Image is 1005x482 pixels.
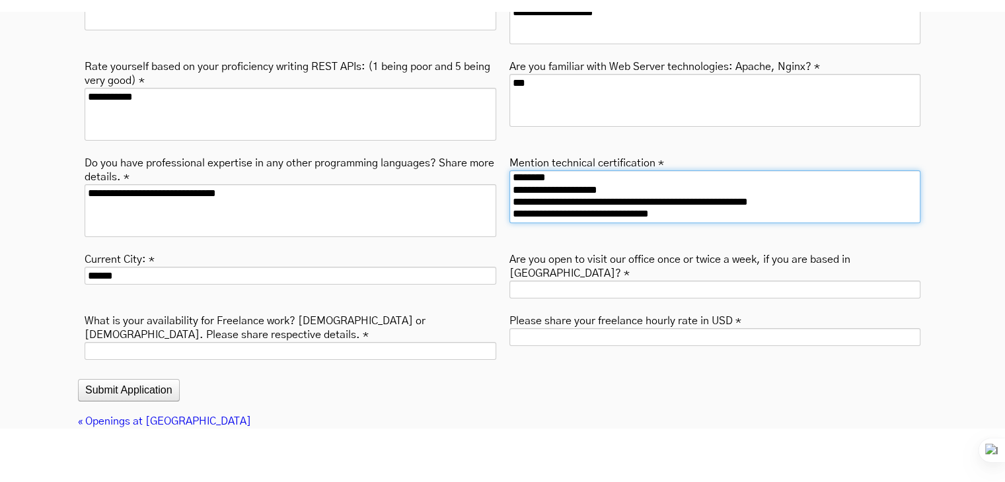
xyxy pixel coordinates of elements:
button: Submit Application [78,379,180,401]
label: Current City: * [85,250,155,267]
label: Please share your freelance hourly rate in USD * [509,311,741,328]
label: Rate yourself based on your proficiency writing REST APIs: (1 being poor and 5 being very good) * [85,57,496,88]
a: « Openings at [GEOGRAPHIC_DATA] [78,416,251,427]
label: Are you familiar with Web Server technologies: Apache, Nginx? * [509,57,820,74]
label: Do you have professional expertise in any other programming languages? Share more details. * [85,153,496,184]
label: What is your availability for Freelance work? [DEMOGRAPHIC_DATA] or [DEMOGRAPHIC_DATA]. Please sh... [85,311,496,342]
label: Mention technical certification * [509,153,664,170]
label: Are you open to visit our office once or twice a week, if you are based in [GEOGRAPHIC_DATA]? * [509,250,921,281]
